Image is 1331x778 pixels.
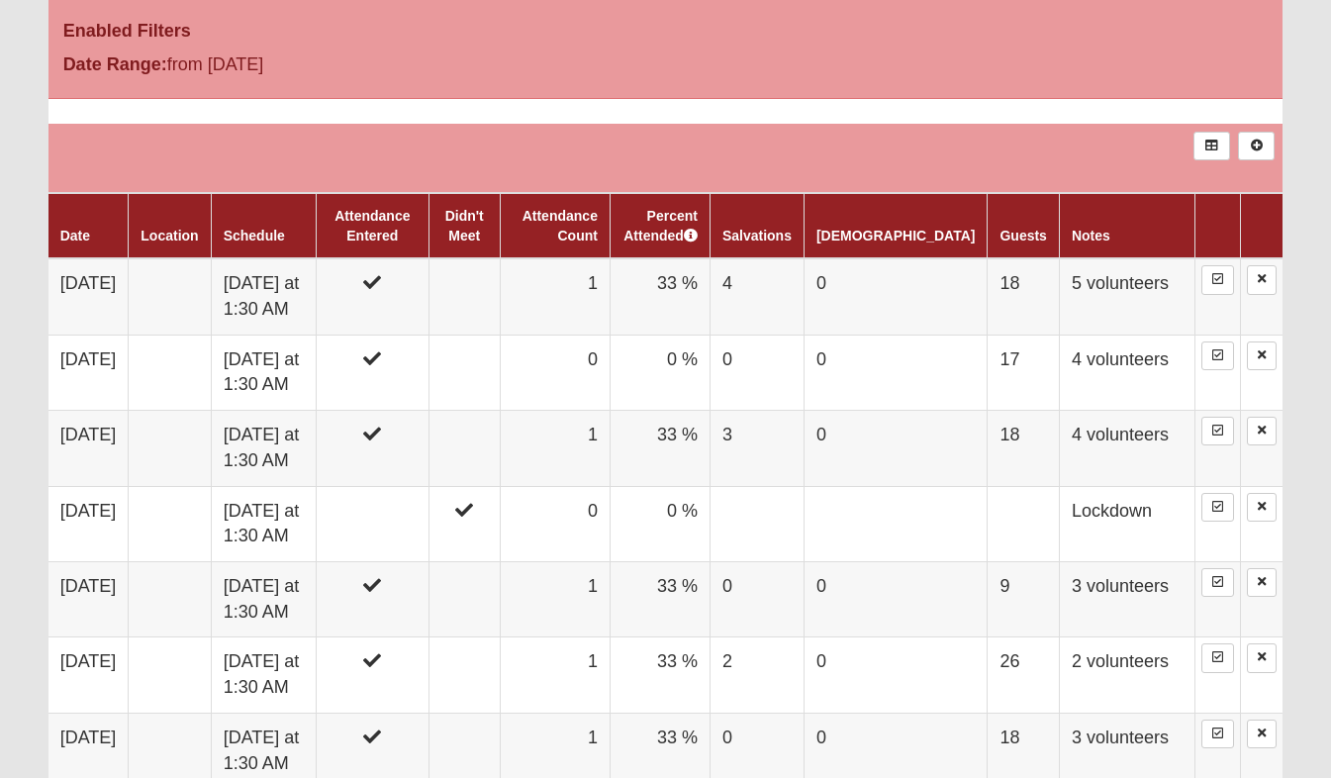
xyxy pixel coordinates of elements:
[610,637,710,713] td: 33 %
[988,193,1059,258] th: Guests
[1238,132,1275,160] a: Alt+N
[804,193,987,258] th: [DEMOGRAPHIC_DATA]
[610,411,710,486] td: 33 %
[48,335,129,410] td: [DATE]
[710,411,804,486] td: 3
[1201,568,1234,597] a: Enter Attendance
[1247,417,1277,445] a: Delete
[1201,643,1234,672] a: Enter Attendance
[500,411,610,486] td: 1
[211,486,316,561] td: [DATE] at 1:30 AM
[1201,417,1234,445] a: Enter Attendance
[211,258,316,335] td: [DATE] at 1:30 AM
[1059,637,1194,713] td: 2 volunteers
[1059,561,1194,636] td: 3 volunteers
[710,561,804,636] td: 0
[610,258,710,335] td: 33 %
[1247,720,1277,748] a: Delete
[1193,132,1230,160] a: Export to Excel
[988,411,1059,486] td: 18
[500,561,610,636] td: 1
[1247,265,1277,294] a: Delete
[610,561,710,636] td: 33 %
[211,561,316,636] td: [DATE] at 1:30 AM
[224,228,285,243] a: Schedule
[710,258,804,335] td: 4
[804,561,987,636] td: 0
[623,208,698,243] a: Percent Attended
[710,637,804,713] td: 2
[48,561,129,636] td: [DATE]
[211,335,316,410] td: [DATE] at 1:30 AM
[500,258,610,335] td: 1
[1059,335,1194,410] td: 4 volunteers
[1247,341,1277,370] a: Delete
[1059,411,1194,486] td: 4 volunteers
[804,335,987,410] td: 0
[334,208,410,243] a: Attendance Entered
[141,228,198,243] a: Location
[1072,228,1110,243] a: Notes
[211,411,316,486] td: [DATE] at 1:30 AM
[710,335,804,410] td: 0
[1059,258,1194,335] td: 5 volunteers
[1247,643,1277,672] a: Delete
[1247,493,1277,522] a: Delete
[63,51,167,78] label: Date Range:
[48,51,460,83] div: from [DATE]
[500,335,610,410] td: 0
[1059,486,1194,561] td: Lockdown
[610,335,710,410] td: 0 %
[804,637,987,713] td: 0
[988,258,1059,335] td: 18
[445,208,484,243] a: Didn't Meet
[60,228,90,243] a: Date
[63,21,1269,43] h4: Enabled Filters
[523,208,598,243] a: Attendance Count
[988,335,1059,410] td: 17
[48,258,129,335] td: [DATE]
[804,258,987,335] td: 0
[988,637,1059,713] td: 26
[710,193,804,258] th: Salvations
[1201,720,1234,748] a: Enter Attendance
[211,637,316,713] td: [DATE] at 1:30 AM
[1201,265,1234,294] a: Enter Attendance
[804,411,987,486] td: 0
[500,637,610,713] td: 1
[1201,341,1234,370] a: Enter Attendance
[48,486,129,561] td: [DATE]
[610,486,710,561] td: 0 %
[1201,493,1234,522] a: Enter Attendance
[48,411,129,486] td: [DATE]
[500,486,610,561] td: 0
[1247,568,1277,597] a: Delete
[988,561,1059,636] td: 9
[48,637,129,713] td: [DATE]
